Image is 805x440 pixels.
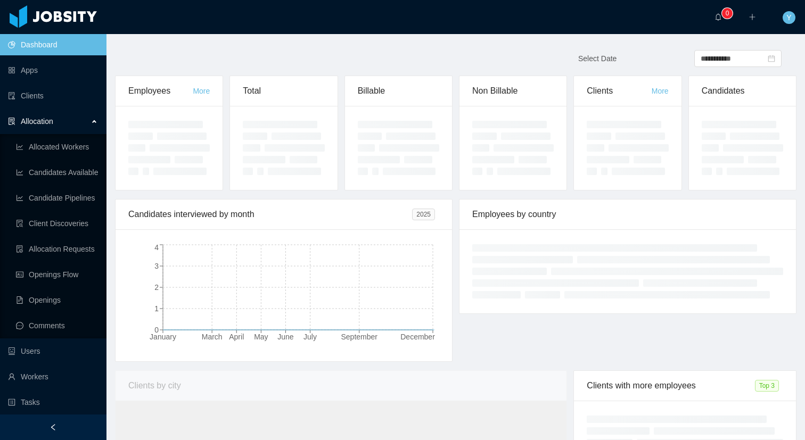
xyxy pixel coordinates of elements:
[8,60,98,81] a: icon: appstoreApps
[8,34,98,55] a: icon: pie-chartDashboard
[8,85,98,106] a: icon: auditClients
[702,76,783,106] div: Candidates
[16,238,98,260] a: icon: file-doneAllocation Requests
[400,333,435,341] tspan: December
[16,162,98,183] a: icon: line-chartCandidates Available
[16,187,98,209] a: icon: line-chartCandidate Pipelines
[16,289,98,311] a: icon: file-textOpenings
[193,87,210,95] a: More
[16,315,98,336] a: icon: messageComments
[202,333,223,341] tspan: March
[768,55,775,62] i: icon: calendar
[154,326,159,334] tspan: 0
[755,380,779,392] span: Top 3
[303,333,317,341] tspan: July
[341,333,377,341] tspan: September
[150,333,176,341] tspan: January
[16,264,98,285] a: icon: idcardOpenings Flow
[21,117,53,126] span: Allocation
[358,76,439,106] div: Billable
[154,243,159,252] tspan: 4
[652,87,669,95] a: More
[8,118,15,125] i: icon: solution
[154,283,159,292] tspan: 2
[587,76,651,106] div: Clients
[8,392,98,413] a: icon: profileTasks
[8,341,98,362] a: icon: robotUsers
[722,8,733,19] sup: 0
[229,333,244,341] tspan: April
[8,366,98,387] a: icon: userWorkers
[128,200,412,229] div: Candidates interviewed by month
[472,200,783,229] div: Employees by country
[254,333,268,341] tspan: May
[412,209,435,220] span: 2025
[243,76,324,106] div: Total
[578,54,617,63] span: Select Date
[128,76,193,106] div: Employees
[16,136,98,157] a: icon: line-chartAllocated Workers
[786,11,791,24] span: Y
[154,304,159,313] tspan: 1
[714,13,722,21] i: icon: bell
[277,333,294,341] tspan: June
[154,262,159,270] tspan: 3
[749,13,756,21] i: icon: plus
[472,76,554,106] div: Non Billable
[16,213,98,234] a: icon: file-searchClient Discoveries
[587,371,754,401] div: Clients with more employees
